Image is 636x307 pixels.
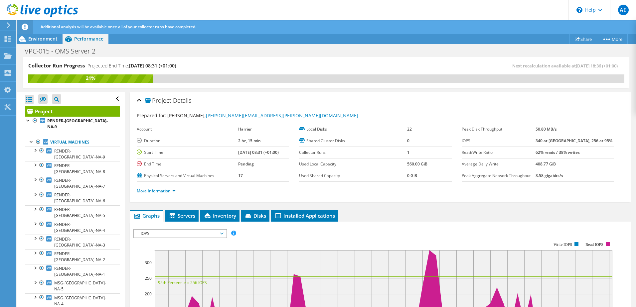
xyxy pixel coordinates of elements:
[137,188,176,194] a: More Information
[137,161,238,167] label: End Time
[299,149,407,156] label: Collector Runs
[54,177,105,189] span: RENDER-[GEOGRAPHIC_DATA]-NA-7
[569,34,597,44] a: Share
[238,150,279,155] b: [DATE] 08:31 (+01:00)
[25,279,120,293] a: MSG-[GEOGRAPHIC_DATA]-NA-5
[25,220,120,235] a: RENDER-[GEOGRAPHIC_DATA]-NA-4
[536,138,612,144] b: 340 at [GEOGRAPHIC_DATA], 256 at 95%
[54,236,105,248] span: RENDER-[GEOGRAPHIC_DATA]-NA-3
[54,251,105,262] span: RENDER-[GEOGRAPHIC_DATA]-NA-2
[25,205,120,220] a: RENDER-[GEOGRAPHIC_DATA]-NA-5
[238,138,261,144] b: 2 hr, 15 min
[618,5,629,15] span: AE
[407,126,412,132] b: 22
[554,242,572,247] text: Write IOPS
[576,63,618,69] span: [DATE] 18:36 (+01:00)
[536,150,580,155] b: 62% reads / 38% writes
[25,106,120,117] a: Project
[41,24,196,30] span: Additional analysis will be available once all of your collector runs have completed.
[137,172,238,179] label: Physical Servers and Virtual Machines
[407,150,409,155] b: 1
[145,260,152,265] text: 300
[87,62,176,69] h4: Projected End Time:
[299,172,407,179] label: Used Shared Capacity
[137,112,166,119] label: Prepared for:
[167,112,358,119] span: [PERSON_NAME],
[158,280,207,285] text: 95th Percentile = 256 IOPS
[536,161,556,167] b: 408.77 GiB
[462,172,536,179] label: Peak Aggregate Network Throughput
[137,149,238,156] label: Start Time
[585,242,603,247] text: Read IOPS
[407,173,417,178] b: 0 GiB
[25,147,120,161] a: RENDER-[GEOGRAPHIC_DATA]-NA-9
[536,173,563,178] b: 3.58 gigabits/s
[28,74,153,82] div: 21%
[28,36,58,42] span: Environment
[462,126,536,133] label: Peak Disk Throughput
[47,118,108,130] b: RENDER-[GEOGRAPHIC_DATA]-NA-9
[25,138,120,147] a: Virtual Machines
[512,63,621,69] span: Next recalculation available at
[173,96,191,104] span: Details
[299,126,407,133] label: Local Disks
[137,230,223,238] span: IOPS
[299,138,407,144] label: Shared Cluster Disks
[206,112,358,119] a: [PERSON_NAME][EMAIL_ADDRESS][PERSON_NAME][DOMAIN_NAME]
[407,138,409,144] b: 0
[25,117,120,131] a: RENDER-[GEOGRAPHIC_DATA]-NA-9
[25,191,120,205] a: RENDER-[GEOGRAPHIC_DATA]-NA-6
[137,126,238,133] label: Account
[54,265,105,277] span: RENDER-[GEOGRAPHIC_DATA]-NA-1
[74,36,103,42] span: Performance
[576,7,582,13] svg: \n
[54,295,106,307] span: MSG-[GEOGRAPHIC_DATA]-NA-4
[54,280,106,292] span: MSG-[GEOGRAPHIC_DATA]-NA-5
[145,291,152,297] text: 200
[145,275,152,281] text: 250
[462,149,536,156] label: Read/Write Ratio
[54,222,105,233] span: RENDER-[GEOGRAPHIC_DATA]-NA-4
[54,192,105,204] span: RENDER-[GEOGRAPHIC_DATA]-NA-6
[54,148,105,160] span: RENDER-[GEOGRAPHIC_DATA]-NA-9
[25,264,120,279] a: RENDER-[GEOGRAPHIC_DATA]-NA-1
[129,62,176,69] span: [DATE] 08:31 (+01:00)
[25,249,120,264] a: RENDER-[GEOGRAPHIC_DATA]-NA-2
[536,126,557,132] b: 50.80 MB/s
[137,138,238,144] label: Duration
[169,212,195,219] span: Servers
[462,161,536,167] label: Average Daily Write
[274,212,335,219] span: Installed Applications
[25,235,120,249] a: RENDER-[GEOGRAPHIC_DATA]-NA-3
[133,212,160,219] span: Graphs
[407,161,427,167] b: 560.00 GiB
[54,163,105,174] span: RENDER-[GEOGRAPHIC_DATA]-NA-8
[462,138,536,144] label: IOPS
[238,173,243,178] b: 17
[145,97,171,104] span: Project
[25,176,120,190] a: RENDER-[GEOGRAPHIC_DATA]-NA-7
[299,161,407,167] label: Used Local Capacity
[204,212,236,219] span: Inventory
[238,126,252,132] b: Harrier
[22,48,106,55] h1: VPC-015 - OMS Server 2
[238,161,254,167] b: Pending
[54,207,105,218] span: RENDER-[GEOGRAPHIC_DATA]-NA-5
[597,34,628,44] a: More
[25,161,120,176] a: RENDER-[GEOGRAPHIC_DATA]-NA-8
[244,212,266,219] span: Disks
